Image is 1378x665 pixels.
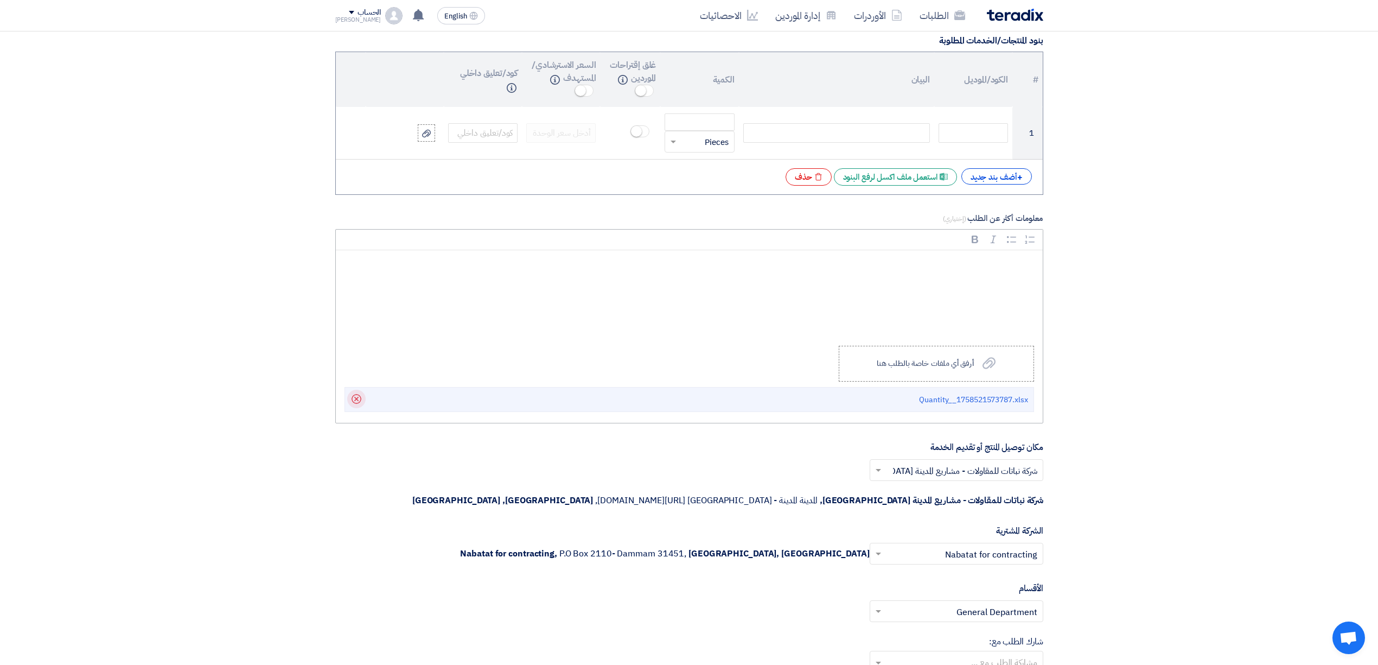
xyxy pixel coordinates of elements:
span: غلق إقتراحات الموردين [610,59,656,85]
span: [GEOGRAPHIC_DATA], [GEOGRAPHIC_DATA] [688,547,869,560]
td: 1 [1012,107,1042,160]
a: الطلبات [911,3,974,28]
div: حذف [786,168,832,186]
input: أدخل سعر الوحدة [526,123,596,143]
div: أضف بند جديد [961,168,1032,185]
label: الشركة المشترية [996,524,1043,537]
a: الاحصائيات [691,3,767,28]
th: رقم البند [1012,52,1042,107]
label: بنود المنتجات/الخدمات المطلوبة [939,34,1043,47]
div: Rich Text Editor, main [336,250,1043,337]
a: Quantity__1758521573787.xlsx [919,393,1028,406]
span: Quantity__1758521573787.xlsx [919,394,1028,406]
label: معلومات أكثر عن الطلب [335,212,1043,225]
span: المدينة المدينة - [GEOGRAPHIC_DATA] [URL][DOMAIN_NAME], [595,494,818,507]
input: الموديل [939,123,1008,143]
label: شارك الطلب مع: [989,635,1043,648]
img: Teradix logo [987,9,1043,21]
label: الأقسام [1019,582,1043,595]
div: استعمل ملف اكسل لرفع البنود [834,168,957,186]
div: [PERSON_NAME] [335,17,381,23]
label: مكان توصيل المنتج أو تقديم الخدمة [930,441,1043,454]
div: البيان/الوصف [743,123,930,143]
th: الكود/الموديل [934,52,1012,107]
span: + [1017,171,1023,184]
a: الأوردرات [845,3,911,28]
a: إدارة الموردين [767,3,845,28]
span: (إختياري) [943,214,966,224]
div: الحساب [358,8,381,17]
span: السعر الاسترشادي/المستهدف [532,59,596,85]
div: أرفق أي ملفات خاصة بالطلب هنا [877,359,973,368]
span: [GEOGRAPHIC_DATA], [GEOGRAPHIC_DATA] [412,494,593,507]
th: الكمية [660,52,738,107]
button: English [437,7,485,24]
div: Open chat [1332,622,1365,654]
span: P.O Box 2110- Dammam 31451, [559,547,686,560]
input: الكمية [665,113,734,131]
span: كود/تعليق داخلي [460,67,518,80]
span: English [444,12,467,20]
th: البيان [739,52,934,107]
span: Nabatat for contracting, [460,547,557,560]
span: شركة نباتات للمقاولات - مشاريع المدينة [GEOGRAPHIC_DATA], [820,494,1043,507]
input: كود/تعليق داخلي [448,123,518,143]
img: profile_test.png [385,7,403,24]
